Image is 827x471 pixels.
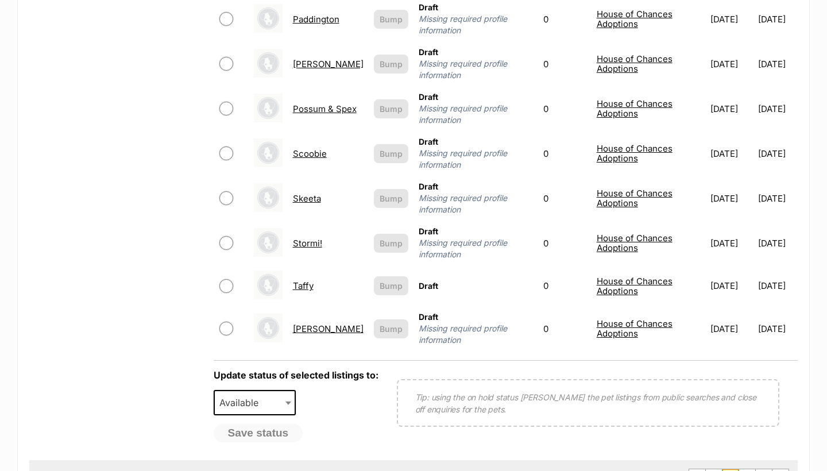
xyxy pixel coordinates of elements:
span: Draft [419,281,438,291]
a: House of Chances Adoptions [597,276,673,296]
span: Missing required profile information [419,237,533,260]
td: [DATE] [706,132,757,175]
button: Bump [374,189,408,208]
span: Available [215,395,270,411]
a: Taffy [293,280,314,291]
span: Draft [419,47,438,57]
a: Stormi! [293,238,322,249]
td: [DATE] [758,42,797,86]
span: Missing required profile information [419,148,533,171]
span: Draft [419,137,438,146]
td: [DATE] [706,42,757,86]
span: Available [214,390,296,415]
td: [DATE] [758,132,797,175]
td: [DATE] [758,266,797,306]
img: Scoobie [254,138,283,167]
a: Skeeta [293,193,321,204]
td: [DATE] [706,221,757,265]
button: Bump [374,99,408,118]
img: Taffy [254,271,283,299]
button: Bump [374,234,408,253]
span: Bump [380,280,403,292]
td: [DATE] [758,87,797,130]
td: 0 [539,266,591,306]
button: Save status [214,424,303,442]
span: Missing required profile information [419,323,533,346]
button: Bump [374,276,408,295]
td: [DATE] [758,307,797,350]
p: Tip: using the on hold status [PERSON_NAME] the pet listings from public searches and close off e... [415,391,761,415]
a: House of Chances Adoptions [597,53,673,74]
a: Scoobie [293,148,327,159]
span: Draft [419,226,438,236]
td: [DATE] [758,176,797,220]
span: Bump [380,192,403,204]
td: 0 [539,307,591,350]
img: Poe [254,49,283,78]
a: House of Chances Adoptions [597,143,673,164]
span: Missing required profile information [419,103,533,126]
img: Possum & Spex [254,94,283,122]
button: Bump [374,55,408,74]
td: 0 [539,132,591,175]
span: Missing required profile information [419,58,533,81]
td: [DATE] [706,87,757,130]
span: Draft [419,92,438,102]
td: 0 [539,221,591,265]
a: House of Chances Adoptions [597,233,673,253]
span: Bump [380,148,403,160]
a: House of Chances Adoptions [597,318,673,339]
span: Bump [380,13,403,25]
img: Paddington [254,4,283,33]
span: Bump [380,237,403,249]
label: Update status of selected listings to: [214,369,378,381]
td: [DATE] [706,176,757,220]
a: House of Chances Adoptions [597,188,673,209]
td: 0 [539,42,591,86]
a: [PERSON_NAME] [293,323,364,334]
img: Walter [254,314,283,342]
span: Bump [380,103,403,115]
span: Draft [419,182,438,191]
span: Draft [419,2,438,12]
span: Missing required profile information [419,192,533,215]
img: Stormi! [254,228,283,257]
span: Missing required profile information [419,13,533,36]
td: [DATE] [758,221,797,265]
span: Bump [380,58,403,70]
td: [DATE] [706,307,757,350]
img: Skeeta [254,183,283,212]
a: Possum & Spex [293,103,357,114]
td: 0 [539,87,591,130]
span: Bump [380,323,403,335]
span: Draft [419,312,438,322]
button: Bump [374,144,408,163]
a: House of Chances Adoptions [597,98,673,119]
a: [PERSON_NAME] [293,59,364,70]
button: Bump [374,10,408,29]
button: Bump [374,319,408,338]
a: Paddington [293,14,339,25]
td: [DATE] [706,266,757,306]
td: 0 [539,176,591,220]
a: House of Chances Adoptions [597,9,673,29]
